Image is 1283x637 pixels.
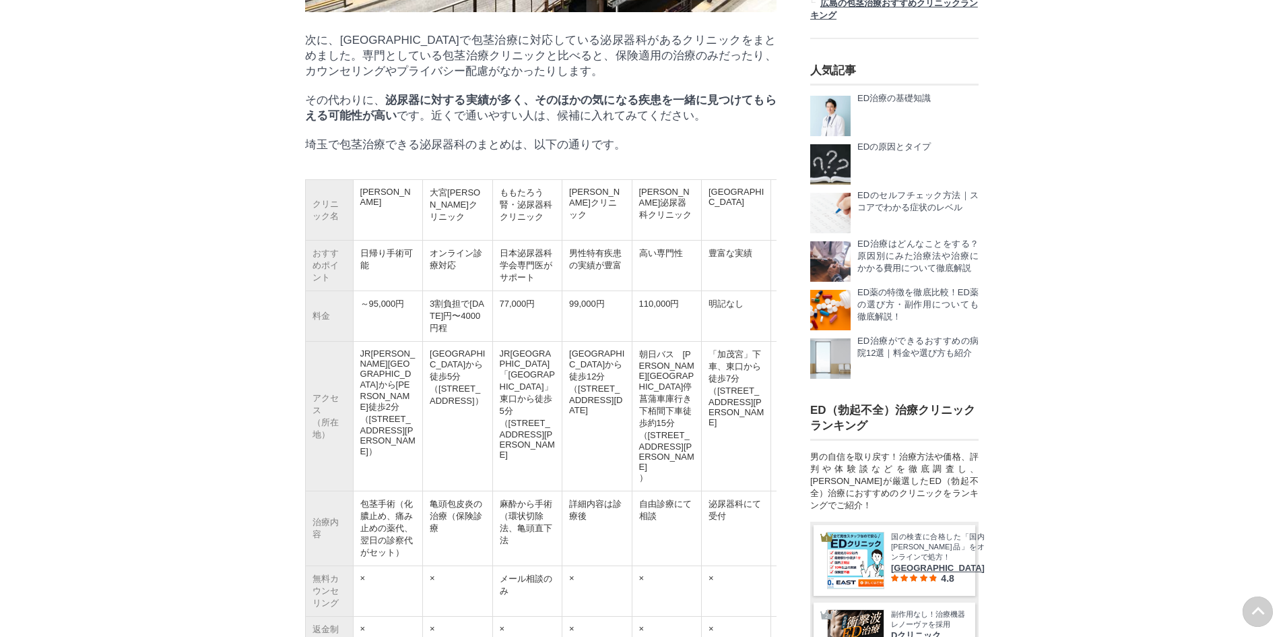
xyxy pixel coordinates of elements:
[632,180,701,241] td: [PERSON_NAME]泌尿器科クリニック
[810,290,851,330] img: 薬
[701,342,770,491] td: 「加茂宮」下車、東口から徒歩7分 （[STREET_ADDRESS][PERSON_NAME]
[810,96,979,136] a: 男性のお医者さん ED治療の基礎知識
[492,491,562,566] td: 麻酔から手術（環状切除法、亀頭直下法
[810,241,851,282] img: ED治療の流れと費用
[305,92,777,123] p: その代わりに、 です。近くで通いやすい人は、候補に入れてみてください。
[771,241,841,291] td: きめ細やかなケア
[353,241,422,291] td: 日帰り手術可能
[810,290,979,330] a: 薬 ED薬の特徴を徹底比較！ED薬の選び方・副作用についても徹底解説！
[305,32,777,79] p: 次に、[GEOGRAPHIC_DATA]で包茎治療に対応している泌尿器科があるクリニックをまとめました。専門としている包茎治療クリニックと比べると、保険適用の治療のみだったり、カウンセリングやプ...
[423,566,492,617] td: ×
[353,291,422,342] td: ～95,000円
[701,566,770,617] td: ×
[857,335,979,359] p: ED治療ができるおすすめの病院12選｜料金や選び方も紹介
[701,180,770,241] td: [GEOGRAPHIC_DATA]
[562,180,632,241] td: [PERSON_NAME]クリニック
[857,189,979,214] p: EDのセルフチェック方法｜スコアでわかる症状のレベル
[857,286,979,323] p: ED薬の特徴を徹底比較！ED薬の選び方・副作用についても徹底解説！
[562,566,632,617] td: ×
[701,241,770,291] td: 豊富な実績
[423,241,492,291] td: オンライン診療対応
[810,338,851,379] img: ED治療のおすすめクリニック
[305,491,353,566] td: 治療内容
[353,180,422,241] td: [PERSON_NAME]
[810,96,851,136] img: 男性のお医者さん
[810,63,979,86] h3: 人気記事
[423,180,492,241] td: 大宮[PERSON_NAME]クリニック
[828,533,884,588] img: イースト駅前クリニック
[810,193,979,233] a: EDのセルフチェック方法｜スコアでわかる症状のレベル
[771,566,841,617] td: ×
[305,180,353,241] td: クリニック名
[857,238,979,274] p: ED治療はどんなことをする？原因別にみた治療法や治療にかかる費用について徹底解説
[353,566,422,617] td: ×
[891,532,985,563] span: 国の検査に合格した「国内[PERSON_NAME]品」をオンラインで処方！
[353,342,422,491] td: JR[PERSON_NAME][GEOGRAPHIC_DATA]から[PERSON_NAME]徒歩2分 （[STREET_ADDRESS][PERSON_NAME]）
[632,291,701,342] td: 110,000円
[632,491,701,566] td: 自由診療にて相談
[423,342,492,491] td: [GEOGRAPHIC_DATA]から徒歩5分 （[STREET_ADDRESS]）
[562,342,632,491] td: [GEOGRAPHIC_DATA]から徒歩12分 （[STREET_ADDRESS][DATE]
[810,451,979,512] div: 男の自信を取り戻す！治療方法や価格、評判や体験談などを徹底調査し、[PERSON_NAME]が厳選したED（勃起不全）治療におすすめのクリニックをランキングでご紹介！
[492,291,562,342] td: 77,000円
[857,92,931,104] p: ED治療の基礎知識
[305,291,353,342] td: 料金
[562,291,632,342] td: 99,000円
[305,94,777,122] strong: 泌尿器に対する実績が多く、そのほかの気になる疾患を一緒に見つけてもらえる可能性が高い
[492,180,562,241] td: ももたろう腎・泌尿器科クリニック
[810,144,851,185] img: 疑問
[353,491,422,566] td: 包茎手術（化膿止め、痛み止めの薬代、翌日の診察代がセット）
[771,342,841,491] td: [GEOGRAPHIC_DATA][PERSON_NAME]から[PERSON_NAME][GEOGRAPHIC_DATA]方向へ徒歩8分 （[STREET_ADDRESS][PERSON_NAME]
[305,137,777,152] p: 埼玉で包茎治療できる泌尿器科のまとめは、以下の通りです。
[771,180,841,241] td: 埼玉県済生会[PERSON_NAME]総合病院
[810,338,979,379] a: ED治療のおすすめクリニック ED治療ができるおすすめの病院12選｜料金や選び方も紹介
[857,141,931,153] p: EDの原因とタイプ
[891,609,965,630] span: 副作用なし！治療機器レノーヴァを採用
[827,532,965,589] a: イースト駅前クリニック 国の検査に合格した「国内[PERSON_NAME]品」をオンラインで処方！ [GEOGRAPHIC_DATA] 4.8
[1243,597,1273,627] img: PAGE UP
[305,566,353,617] td: 無料カウンセリング
[492,566,562,617] td: メール相談のみ
[810,402,979,433] h3: ED（勃起不全）治療クリニックランキング
[632,566,701,617] td: ×
[810,241,979,282] a: ED治療の流れと費用 ED治療はどんなことをする？原因別にみた治療法や治療にかかる費用について徹底解説
[423,291,492,342] td: 3割負担で[DATE]円〜4000円程
[701,491,770,566] td: 泌尿器科にて受付
[941,573,954,584] span: 4.8
[771,291,841,342] td: 明記なし
[701,291,770,342] td: 明記なし
[423,491,492,566] td: 亀頭包皮炎の治療（保険診療
[891,563,985,573] span: [GEOGRAPHIC_DATA]
[305,241,353,291] td: おすすめポイント
[632,241,701,291] td: 高い専門性
[632,342,701,491] td: 朝日バス [PERSON_NAME][GEOGRAPHIC_DATA]停 菖蒲車庫行き 下栢間下車徒歩約15分 （[STREET_ADDRESS][PERSON_NAME] ）
[771,491,841,566] td: 泌尿器科にて受付
[810,144,979,185] a: 疑問 EDの原因とタイプ
[305,342,353,491] td: アクセス （所在地）
[562,241,632,291] td: 男性特有疾患の実績が豊富
[492,342,562,491] td: JR[GEOGRAPHIC_DATA]「[GEOGRAPHIC_DATA]」東口から徒歩5分 （[STREET_ADDRESS][PERSON_NAME]
[492,241,562,291] td: 日本泌尿器科学会専門医がサポート
[562,491,632,566] td: 詳細内容は診療後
